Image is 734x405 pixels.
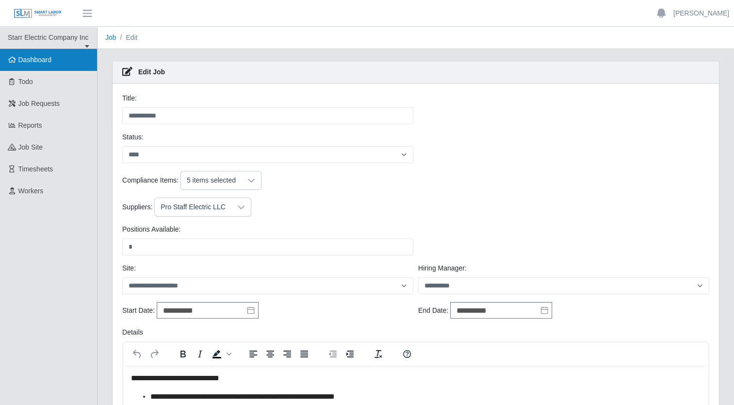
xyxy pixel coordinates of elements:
[18,121,42,129] span: Reports
[325,347,341,361] button: Decrease indent
[122,327,143,337] label: Details
[8,8,577,149] body: Rich Text Area. Press ALT-0 for help.
[673,8,729,18] a: [PERSON_NAME]
[138,68,165,76] strong: Edit Job
[18,143,43,151] span: job site
[18,187,44,195] span: Workers
[8,8,577,244] body: Rich Text Area. Press ALT-0 for help.
[122,132,144,142] label: Status:
[116,33,138,43] li: Edit
[192,347,208,361] button: Italic
[418,263,467,273] label: Hiring Manager:
[181,171,242,189] div: 5 items selected
[209,347,233,361] div: Background color Black
[129,347,146,361] button: Undo
[122,202,152,212] label: Suppliers:
[418,305,448,316] label: End Date:
[122,93,137,103] label: Title:
[18,100,60,107] span: Job Requests
[18,165,53,173] span: Timesheets
[262,347,278,361] button: Align center
[122,175,179,186] label: Compliance Items:
[146,347,163,361] button: Redo
[370,347,387,361] button: Clear formatting
[296,347,312,361] button: Justify
[245,347,261,361] button: Align left
[122,263,136,273] label: Site:
[155,198,231,216] div: Pro Staff Electric LLC
[14,8,62,19] img: SLM Logo
[399,347,415,361] button: Help
[175,347,191,361] button: Bold
[18,56,52,64] span: Dashboard
[279,347,295,361] button: Align right
[105,34,116,41] a: Job
[122,305,155,316] label: Start Date:
[18,78,33,85] span: Todo
[342,347,358,361] button: Increase indent
[122,224,180,235] label: Positions Available:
